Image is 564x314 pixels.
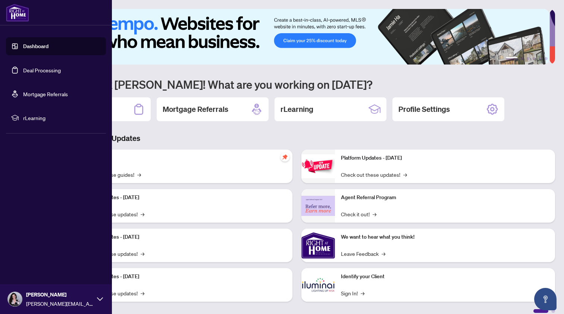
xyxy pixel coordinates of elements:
[281,104,313,114] h2: rLearning
[341,249,385,258] a: Leave Feedback→
[341,233,549,241] p: We want to hear what you think!
[506,57,518,60] button: 1
[341,273,549,281] p: Identify your Client
[39,77,555,91] h1: Welcome back [PERSON_NAME]! What are you working on [DATE]?
[533,57,536,60] button: 4
[39,9,549,65] img: Slide 0
[23,114,101,122] span: rLearning
[6,4,29,22] img: logo
[301,154,335,178] img: Platform Updates - June 23, 2025
[361,289,364,297] span: →
[78,194,286,202] p: Platform Updates - [DATE]
[26,299,93,308] span: [PERSON_NAME][EMAIL_ADDRESS][PERSON_NAME][DOMAIN_NAME]
[534,288,557,310] button: Open asap
[527,57,530,60] button: 3
[23,43,48,50] a: Dashboard
[373,210,376,218] span: →
[141,210,144,218] span: →
[137,170,141,179] span: →
[26,291,93,299] span: [PERSON_NAME]
[545,57,548,60] button: 6
[23,91,68,97] a: Mortgage Referrals
[78,273,286,281] p: Platform Updates - [DATE]
[141,289,144,297] span: →
[403,170,407,179] span: →
[23,67,61,73] a: Deal Processing
[301,196,335,216] img: Agent Referral Program
[539,57,542,60] button: 5
[163,104,228,114] h2: Mortgage Referrals
[78,154,286,162] p: Self-Help
[301,229,335,262] img: We want to hear what you think!
[281,153,289,161] span: pushpin
[141,249,144,258] span: →
[341,170,407,179] a: Check out these updates!→
[521,57,524,60] button: 2
[39,133,555,144] h3: Brokerage & Industry Updates
[301,268,335,302] img: Identify your Client
[78,233,286,241] p: Platform Updates - [DATE]
[398,104,450,114] h2: Profile Settings
[341,210,376,218] a: Check it out!→
[341,194,549,202] p: Agent Referral Program
[341,154,549,162] p: Platform Updates - [DATE]
[382,249,385,258] span: →
[8,292,22,306] img: Profile Icon
[341,289,364,297] a: Sign In!→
